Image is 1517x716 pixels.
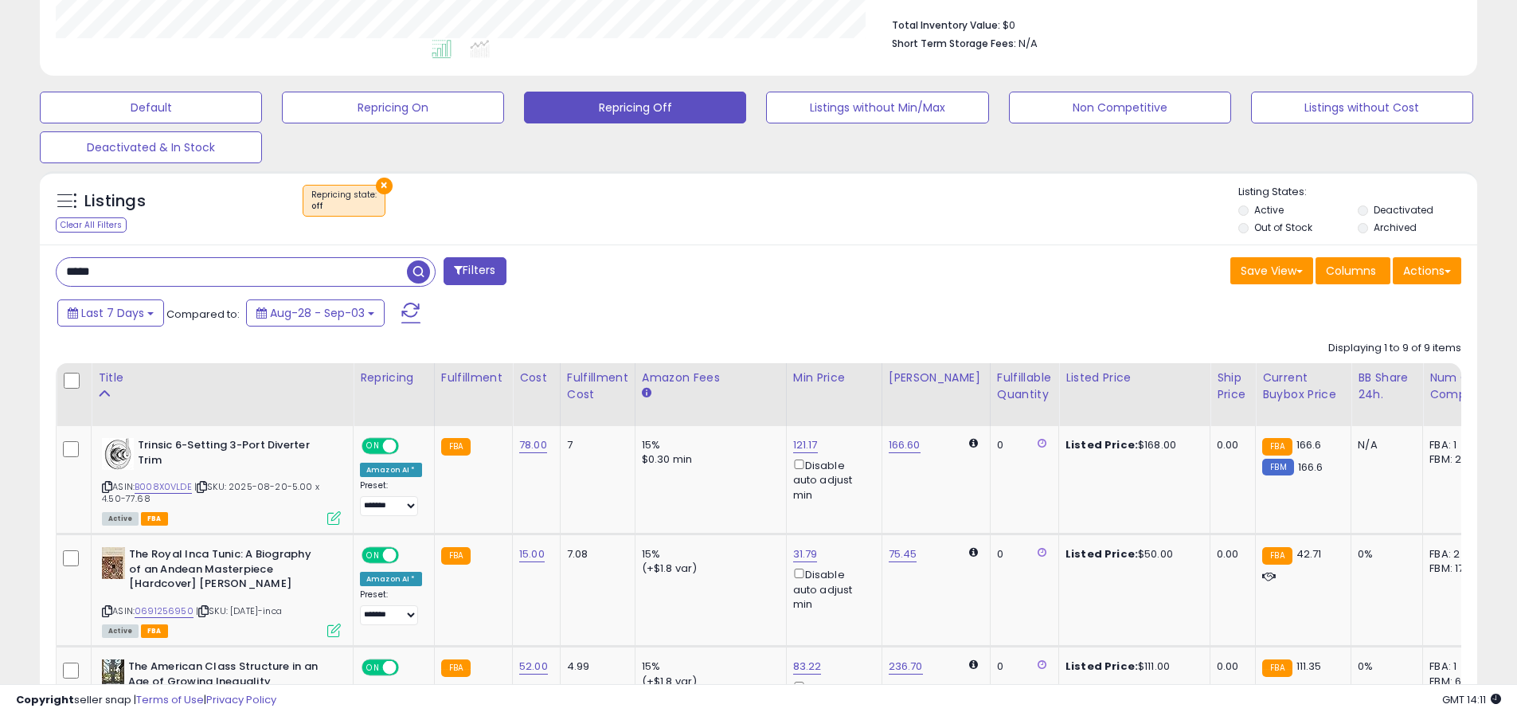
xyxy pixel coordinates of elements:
[567,547,623,561] div: 7.08
[1065,370,1203,386] div: Listed Price
[889,659,923,675] a: 236.70
[141,512,168,526] span: FBA
[1429,452,1482,467] div: FBM: 2
[793,370,875,386] div: Min Price
[1393,257,1461,284] button: Actions
[360,480,422,516] div: Preset:
[642,547,774,561] div: 15%
[84,190,146,213] h5: Listings
[793,565,870,612] div: Disable auto adjust min
[1217,370,1249,403] div: Ship Price
[363,440,383,453] span: ON
[1429,370,1488,403] div: Num of Comp.
[129,547,323,596] b: The Royal Inca Tunic: A Biography of an Andean Masterpiece [Hardcover] [PERSON_NAME]
[997,438,1046,452] div: 0
[567,438,623,452] div: 7
[1065,659,1138,674] b: Listed Price:
[1374,221,1417,234] label: Archived
[1009,92,1231,123] button: Non Competitive
[969,547,978,558] i: Calculated using Dynamic Max Price.
[1065,659,1198,674] div: $111.00
[1358,547,1410,561] div: 0%
[642,452,774,467] div: $0.30 min
[40,92,262,123] button: Default
[56,217,127,233] div: Clear All Filters
[642,370,780,386] div: Amazon Fees
[441,438,471,456] small: FBA
[793,456,870,503] div: Disable auto adjust min
[196,604,282,617] span: | SKU: [DATE]-inca
[766,92,988,123] button: Listings without Min/Max
[1230,257,1313,284] button: Save View
[246,299,385,327] button: Aug-28 - Sep-03
[102,512,139,526] span: All listings currently available for purchase on Amazon
[892,37,1016,50] b: Short Term Storage Fees:
[441,370,506,386] div: Fulfillment
[1065,546,1138,561] b: Listed Price:
[360,589,422,625] div: Preset:
[1238,185,1477,200] p: Listing States:
[102,624,139,638] span: All listings currently available for purchase on Amazon
[102,547,341,636] div: ASIN:
[1065,547,1198,561] div: $50.00
[1429,547,1482,561] div: FBA: 2
[98,370,346,386] div: Title
[892,14,1449,33] li: $0
[1328,341,1461,356] div: Displaying 1 to 9 of 9 items
[1298,460,1323,475] span: 166.6
[397,440,422,453] span: OFF
[519,370,553,386] div: Cost
[102,480,319,504] span: | SKU: 2025-08-20-5.00 x 4.50-77.68
[793,437,818,453] a: 121.17
[642,386,651,401] small: Amazon Fees.
[441,547,471,565] small: FBA
[16,692,74,707] strong: Copyright
[1254,203,1284,217] label: Active
[1429,561,1482,576] div: FBM: 17
[444,257,506,285] button: Filters
[136,692,204,707] a: Terms of Use
[642,438,774,452] div: 15%
[102,438,341,523] div: ASIN:
[57,299,164,327] button: Last 7 Days
[1251,92,1473,123] button: Listings without Cost
[1254,221,1312,234] label: Out of Stock
[969,659,978,670] i: Calculated using Dynamic Max Price.
[1262,438,1292,456] small: FBA
[642,561,774,576] div: (+$1.8 var)
[363,661,383,675] span: ON
[889,546,917,562] a: 75.45
[397,549,422,562] span: OFF
[1442,692,1501,707] span: 2025-09-11 14:11 GMT
[1217,438,1243,452] div: 0.00
[102,659,124,691] img: 41RQmO2R7LL._SL40_.jpg
[282,92,504,123] button: Repricing On
[642,659,774,674] div: 15%
[1217,547,1243,561] div: 0.00
[892,18,1000,32] b: Total Inventory Value:
[793,659,822,675] a: 83.22
[270,305,365,321] span: Aug-28 - Sep-03
[519,546,545,562] a: 15.00
[1296,437,1322,452] span: 166.6
[567,370,628,403] div: Fulfillment Cost
[311,201,377,212] div: off
[360,463,422,477] div: Amazon AI *
[141,624,168,638] span: FBA
[441,659,471,677] small: FBA
[519,437,547,453] a: 78.00
[1358,370,1416,403] div: BB Share 24h.
[16,693,276,708] div: seller snap | |
[1262,659,1292,677] small: FBA
[40,131,262,163] button: Deactivated & In Stock
[206,692,276,707] a: Privacy Policy
[102,438,134,470] img: 517cVHOAbIL._SL40_.jpg
[1262,459,1293,475] small: FBM
[1296,546,1322,561] span: 42.71
[360,370,428,386] div: Repricing
[997,659,1046,674] div: 0
[397,661,422,675] span: OFF
[1316,257,1390,284] button: Columns
[889,370,983,386] div: [PERSON_NAME]
[360,572,422,586] div: Amazon AI *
